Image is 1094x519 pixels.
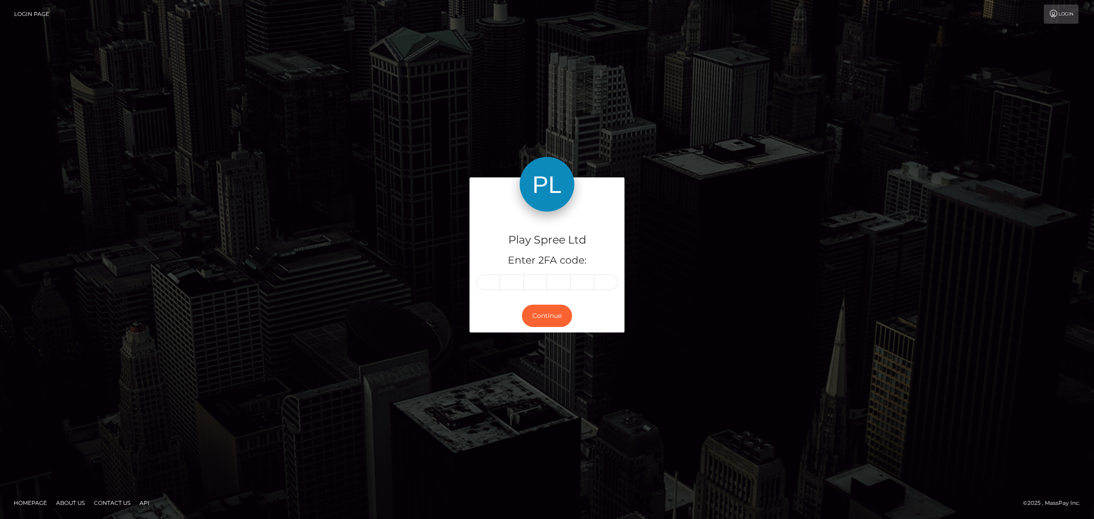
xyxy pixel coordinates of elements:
button: Continue [522,305,572,327]
img: Play Spree Ltd [520,157,574,212]
h4: Play Spree Ltd [476,232,618,248]
a: About Us [52,496,88,510]
a: Contact Us [90,496,134,510]
h5: Enter 2FA code: [476,254,618,268]
a: API [136,496,153,510]
a: Login [1044,5,1079,24]
div: © 2025 , MassPay Inc. [1023,498,1087,508]
a: Homepage [10,496,51,510]
a: Login Page [14,5,49,24]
